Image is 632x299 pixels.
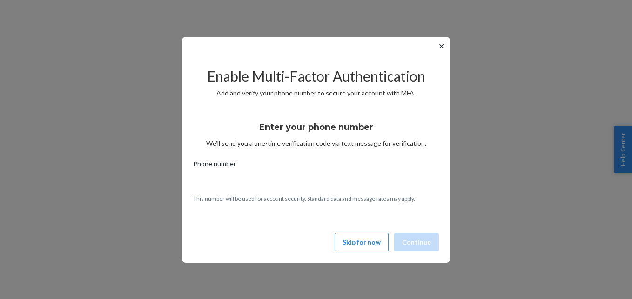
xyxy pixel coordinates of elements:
[193,88,439,98] p: Add and verify your phone number to secure your account with MFA.
[193,114,439,148] div: We’ll send you a one-time verification code via text message for verification.
[193,195,439,203] p: This number will be used for account security. Standard data and message rates may apply.
[437,41,446,52] button: ✕
[394,233,439,251] button: Continue
[193,159,236,172] span: Phone number
[335,233,389,251] button: Skip for now
[193,68,439,84] h2: Enable Multi-Factor Authentication
[259,121,373,133] h3: Enter your phone number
